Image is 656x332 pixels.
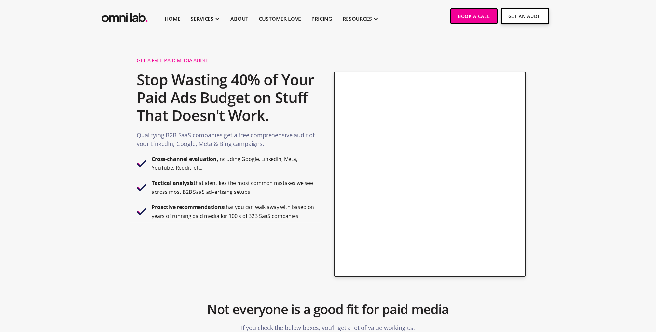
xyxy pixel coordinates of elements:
strong: including Google, LinkedIn, Meta, YouTube, Reddit, etc. [152,155,297,171]
h2: Stop Wasting 40% of Your Paid Ads Budget on Stuff That Doesn't Work. [137,67,316,128]
div: RESOURCES [343,15,372,23]
a: home [100,8,149,24]
a: Customer Love [259,15,301,23]
a: Home [165,15,180,23]
a: Pricing [311,15,332,23]
iframe: Chat Widget [539,257,656,332]
strong: Cross-channel evaluation, [152,155,218,163]
p: Qualifying B2B SaaS companies get a free comprehensive audit of your LinkedIn, Google, Meta & Bin... [137,131,316,152]
iframe: Form 0 [345,88,515,260]
strong: Tactical analysis [152,179,194,187]
div: SERVICES [191,15,213,23]
img: Omni Lab: B2B SaaS Demand Generation Agency [100,8,149,24]
a: About [230,15,248,23]
strong: that identifies the most common mistakes we see across most B2B SaaS advertising setups. [152,179,313,195]
h2: Not everyone is a good fit for paid media [207,298,449,320]
a: Get An Audit [501,8,549,24]
h1: Get a Free Paid Media Audit [137,57,316,64]
strong: Proactive recommendations [152,204,224,211]
strong: that you can walk away with based on years of running paid media for 100's of B2B SaaS companies. [152,204,314,219]
a: Book a Call [450,8,498,24]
